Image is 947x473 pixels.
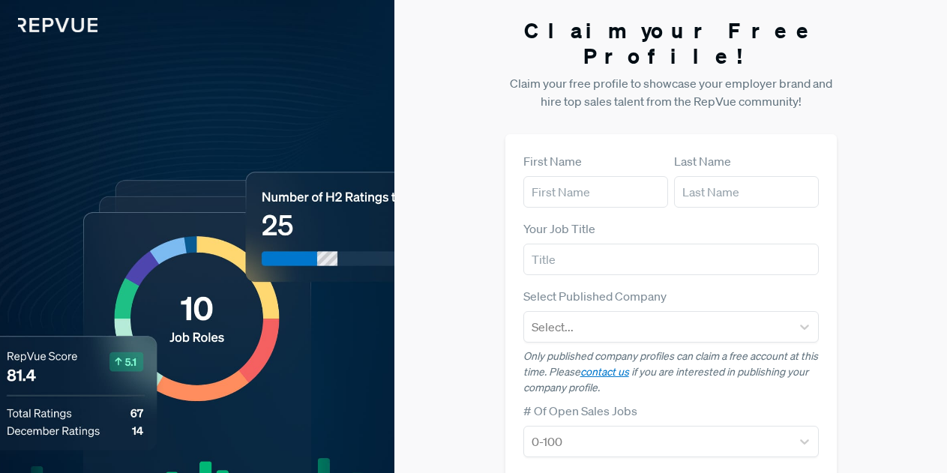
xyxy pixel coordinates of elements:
[674,152,731,170] label: Last Name
[505,74,837,110] p: Claim your free profile to showcase your employer brand and hire top sales talent from the RepVue...
[523,152,582,170] label: First Name
[580,365,629,379] a: contact us
[523,176,668,208] input: First Name
[674,176,819,208] input: Last Name
[523,402,637,420] label: # Of Open Sales Jobs
[523,287,667,305] label: Select Published Company
[523,220,595,238] label: Your Job Title
[523,244,819,275] input: Title
[523,349,819,396] p: Only published company profiles can claim a free account at this time. Please if you are interest...
[505,18,837,68] h3: Claim your Free Profile!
